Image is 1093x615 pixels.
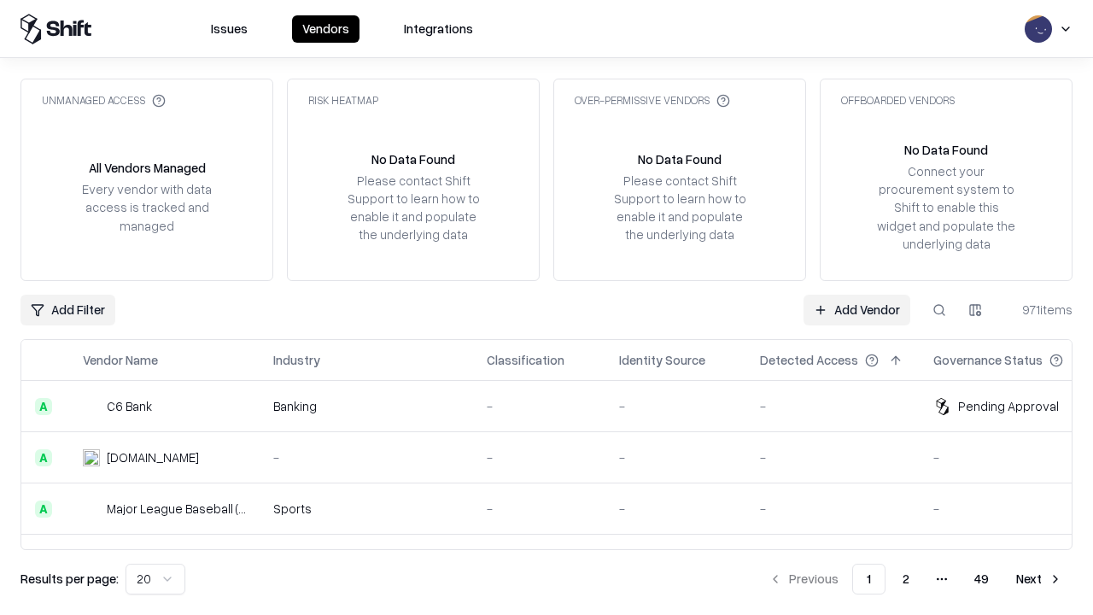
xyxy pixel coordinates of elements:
[487,500,592,518] div: -
[35,449,52,466] div: A
[487,397,592,415] div: -
[201,15,258,43] button: Issues
[342,172,484,244] div: Please contact Shift Support to learn how to enable it and populate the underlying data
[638,150,722,168] div: No Data Found
[760,448,906,466] div: -
[35,501,52,518] div: A
[933,500,1090,518] div: -
[487,351,564,369] div: Classification
[760,500,906,518] div: -
[107,448,199,466] div: [DOMAIN_NAME]
[487,448,592,466] div: -
[107,397,152,415] div: C6 Bank
[76,180,218,234] div: Every vendor with data access is tracked and managed
[20,295,115,325] button: Add Filter
[83,501,100,518] img: Major League Baseball (MLB)
[758,564,1073,594] nav: pagination
[107,500,246,518] div: Major League Baseball (MLB)
[83,398,100,415] img: C6 Bank
[89,159,206,177] div: All Vendors Managed
[83,351,158,369] div: Vendor Name
[42,93,166,108] div: Unmanaged Access
[933,448,1090,466] div: -
[619,397,733,415] div: -
[35,398,52,415] div: A
[852,564,886,594] button: 1
[1004,301,1073,319] div: 971 items
[292,15,359,43] button: Vendors
[609,172,751,244] div: Please contact Shift Support to learn how to enable it and populate the underlying data
[20,570,119,588] p: Results per page:
[273,351,320,369] div: Industry
[760,397,906,415] div: -
[875,162,1017,253] div: Connect your procurement system to Shift to enable this widget and populate the underlying data
[308,93,378,108] div: Risk Heatmap
[273,448,459,466] div: -
[841,93,955,108] div: Offboarded Vendors
[575,93,730,108] div: Over-Permissive Vendors
[83,449,100,466] img: pathfactory.com
[273,397,459,415] div: Banking
[371,150,455,168] div: No Data Found
[394,15,483,43] button: Integrations
[958,397,1059,415] div: Pending Approval
[760,351,858,369] div: Detected Access
[619,351,705,369] div: Identity Source
[889,564,923,594] button: 2
[933,351,1043,369] div: Governance Status
[1006,564,1073,594] button: Next
[619,500,733,518] div: -
[273,500,459,518] div: Sports
[619,448,733,466] div: -
[904,141,988,159] div: No Data Found
[804,295,910,325] a: Add Vendor
[961,564,1002,594] button: 49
